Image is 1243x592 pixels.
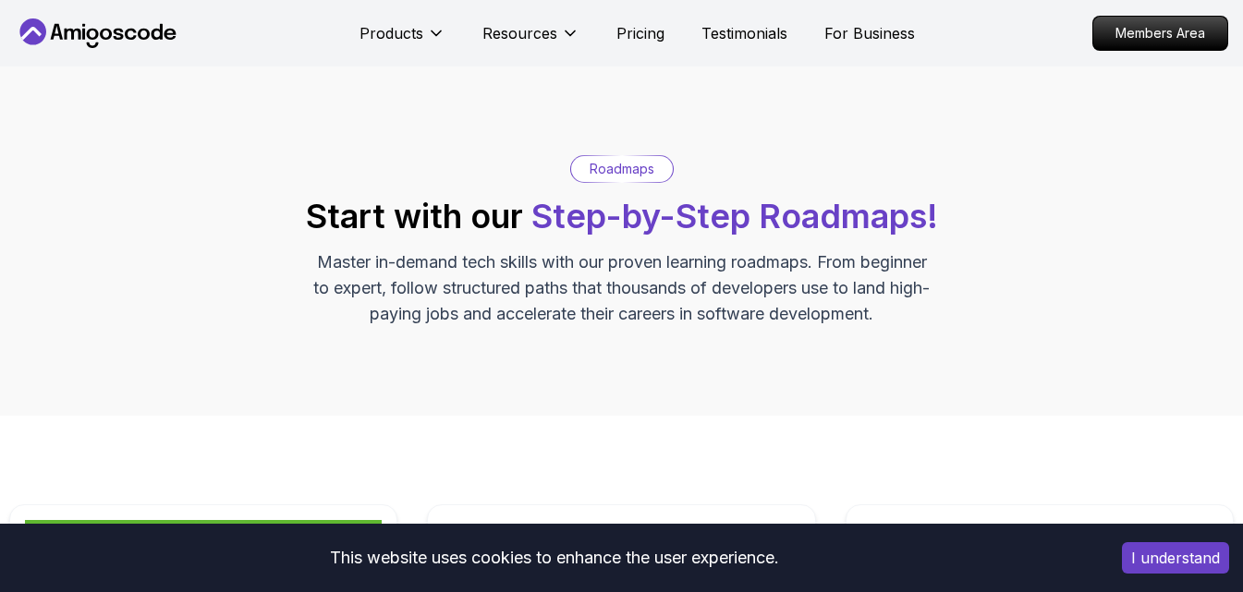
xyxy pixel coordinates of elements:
[311,249,932,327] p: Master in-demand tech skills with our proven learning roadmaps. From beginner to expert, follow s...
[482,22,579,59] button: Resources
[306,198,938,235] h2: Start with our
[824,22,915,44] a: For Business
[482,22,557,44] p: Resources
[1092,16,1228,51] a: Members Area
[616,22,664,44] a: Pricing
[359,22,445,59] button: Products
[701,22,787,44] a: Testimonials
[359,22,423,44] p: Products
[14,538,1094,578] div: This website uses cookies to enhance the user experience.
[531,196,938,236] span: Step-by-Step Roadmaps!
[1122,542,1229,574] button: Accept cookies
[1093,17,1227,50] p: Members Area
[590,160,654,178] p: Roadmaps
